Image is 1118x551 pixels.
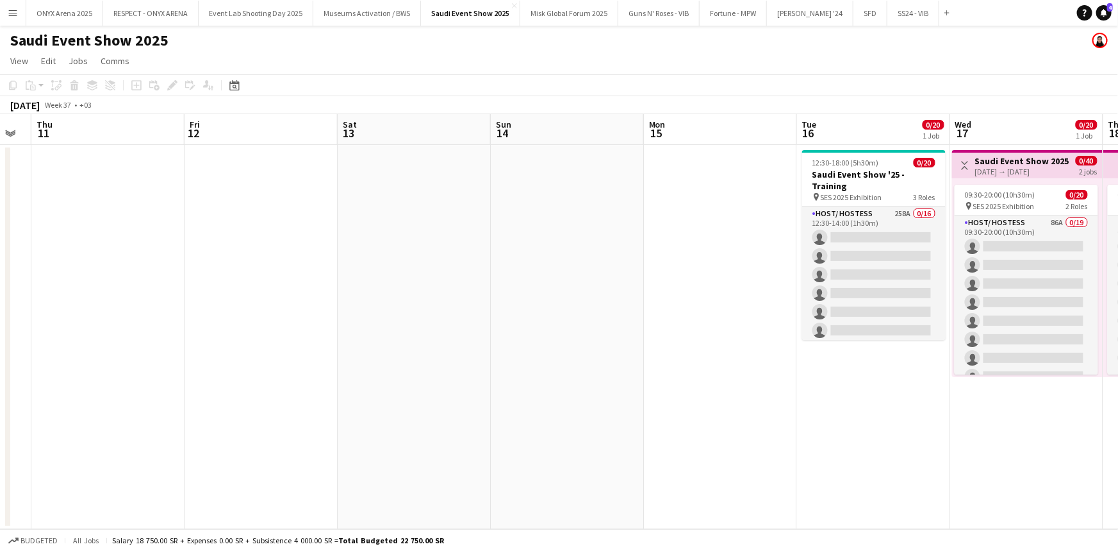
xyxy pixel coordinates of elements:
[95,53,135,69] a: Comms
[1092,33,1108,48] app-user-avatar: Reem Al Shorafa
[887,1,939,26] button: SS24 - VIB
[853,1,887,26] button: SFD
[618,1,700,26] button: Guns N' Roses - VIB
[520,1,618,26] button: Misk Global Forum 2025
[700,1,767,26] button: Fortune - MPW
[10,55,28,67] span: View
[21,536,58,545] span: Budgeted
[1096,5,1112,21] a: 4
[69,55,88,67] span: Jobs
[70,536,101,545] span: All jobs
[41,55,56,67] span: Edit
[36,53,61,69] a: Edit
[63,53,93,69] a: Jobs
[1107,3,1113,12] span: 4
[10,31,169,50] h1: Saudi Event Show 2025
[42,100,74,110] span: Week 37
[79,100,92,110] div: +03
[10,99,40,112] div: [DATE]
[313,1,421,26] button: Museums Activation / BWS
[101,55,129,67] span: Comms
[338,536,444,545] span: Total Budgeted 22 750.00 SR
[6,534,60,548] button: Budgeted
[767,1,853,26] button: [PERSON_NAME] '24
[421,1,520,26] button: Saudi Event Show 2025
[199,1,313,26] button: Event Lab Shooting Day 2025
[26,1,103,26] button: ONYX Arena 2025
[5,53,33,69] a: View
[103,1,199,26] button: RESPECT - ONYX ARENA
[112,536,444,545] div: Salary 18 750.00 SR + Expenses 0.00 SR + Subsistence 4 000.00 SR =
